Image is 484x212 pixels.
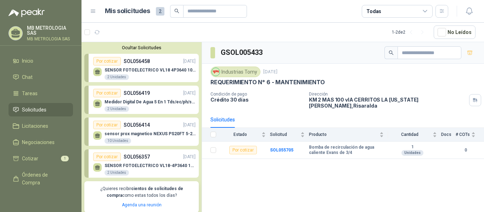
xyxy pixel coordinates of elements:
[105,6,150,16] h1: Mis solicitudes
[229,146,257,154] div: Por cotizar
[183,154,196,160] p: [DATE]
[84,149,199,178] a: Por cotizarSOL056357[DATE] SENSOR FOTOELECTRICO VL18-4P3640 10-302 Unidades
[9,70,73,84] a: Chat
[309,128,388,142] th: Producto
[124,121,150,129] p: SOL056414
[9,168,73,189] a: Órdenes de Compra
[93,121,121,129] div: Por cotizar
[456,128,484,142] th: # COTs
[124,153,150,161] p: SOL056357
[309,145,384,156] b: Bomba de recirculación de agua caliente Evans de 3/4
[401,150,423,156] div: Unidades
[124,89,150,97] p: SOL056419
[22,106,46,114] span: Solicitudes
[84,86,199,114] a: Por cotizarSOL056419[DATE] Medidor Digital De Agua 5 En 1 Tds/ec/ph/salinidad/temperatu2 Unidades
[183,90,196,97] p: [DATE]
[89,185,195,199] p: ¿Quieres recibir como estas todos los días?
[93,89,121,97] div: Por cotizar
[309,132,378,137] span: Producto
[84,118,199,146] a: Por cotizarSOL056414[DATE] sensor prox magnetico NEXUS PS20FT 5-24010 Unidades
[27,37,73,41] p: MB METROLOGIA SAS
[210,116,235,124] div: Solicitudes
[93,57,121,65] div: Por cotizar
[22,90,38,97] span: Tareas
[263,69,277,75] p: [DATE]
[389,50,394,55] span: search
[366,7,381,15] div: Todas
[9,119,73,133] a: Licitaciones
[61,156,69,161] span: 1
[93,153,121,161] div: Por cotizar
[388,132,431,137] span: Cantidad
[212,68,220,76] img: Company Logo
[105,163,196,168] p: SENSOR FOTOELECTRICO VL18-4P3640 10-30
[105,170,129,176] div: 2 Unidades
[22,57,33,65] span: Inicio
[105,106,129,112] div: 2 Unidades
[392,27,428,38] div: 1 - 2 de 2
[270,148,293,153] a: SOL055705
[105,74,129,80] div: 2 Unidades
[22,73,33,81] span: Chat
[456,132,470,137] span: # COTs
[9,136,73,149] a: Negociaciones
[9,54,73,68] a: Inicio
[309,97,466,109] p: KM 2 MAS 100 vIA CERRITOS LA [US_STATE] [PERSON_NAME] , Risaralda
[388,144,437,150] b: 1
[84,54,199,82] a: Por cotizarSOL056458[DATE] SENSOR FOTOELECTRICO VL18 4P3640 10 30 V2 Unidades
[210,67,260,77] div: Industrias Tomy
[174,8,179,13] span: search
[105,68,196,73] p: SENSOR FOTOELECTRICO VL18 4P3640 10 30 V
[388,128,441,142] th: Cantidad
[270,132,299,137] span: Solicitud
[270,128,309,142] th: Solicitud
[156,7,164,16] span: 2
[456,147,475,154] b: 0
[122,202,162,207] a: Agenda una reunión
[210,79,325,86] p: REQUERIMIENTO N° 6 - MANTENIMIENTO
[9,103,73,116] a: Solicitudes
[27,25,73,35] p: MB METROLOGIA SAS
[9,87,73,100] a: Tareas
[9,8,45,17] img: Logo peakr
[220,132,260,137] span: Estado
[105,131,196,136] p: sensor prox magnetico NEXUS PS20FT 5-240
[309,92,466,97] p: Dirección
[183,122,196,128] p: [DATE]
[434,25,475,39] button: No Leídos
[84,45,199,50] button: Ocultar Solicitudes
[105,138,131,144] div: 10 Unidades
[9,152,73,165] a: Cotizar1
[210,97,303,103] p: Crédito 30 días
[183,58,196,65] p: [DATE]
[107,186,183,198] b: cientos de solicitudes de compra
[210,92,303,97] p: Condición de pago
[22,122,48,130] span: Licitaciones
[9,192,73,206] a: Remisiones
[441,128,456,142] th: Docs
[22,171,66,187] span: Órdenes de Compra
[124,57,150,65] p: SOL056458
[220,128,270,142] th: Estado
[221,47,264,58] h3: GSOL005433
[105,99,196,104] p: Medidor Digital De Agua 5 En 1 Tds/ec/ph/salinidad/temperatu
[22,155,38,162] span: Cotizar
[22,138,55,146] span: Negociaciones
